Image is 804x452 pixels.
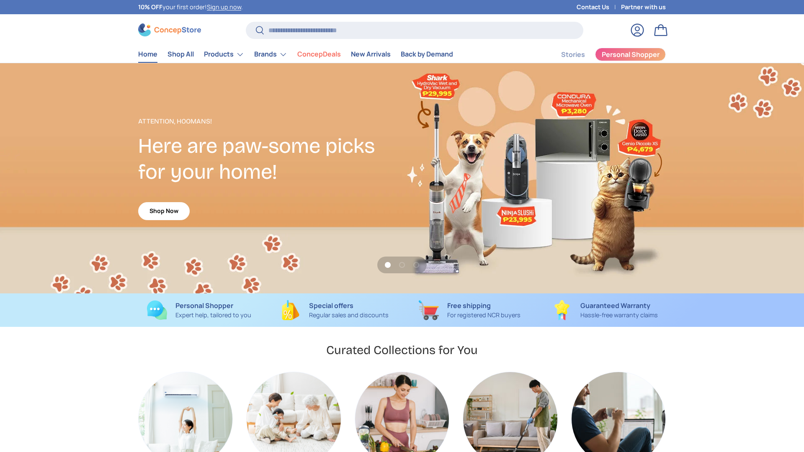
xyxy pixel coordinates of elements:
p: your first order! . [138,3,243,12]
p: Expert help, tailored to you [175,311,251,320]
a: Back by Demand [401,46,453,62]
p: Attention, Hoomans! [138,116,402,126]
a: Shop Now [138,202,190,220]
strong: Guaranteed Warranty [580,301,650,310]
a: New Arrivals [351,46,391,62]
summary: Brands [249,46,292,63]
strong: Free shipping [447,301,491,310]
a: Stories [561,46,585,63]
h2: Here are paw-some picks for your home! [138,133,402,185]
a: Home [138,46,157,62]
p: Regular sales and discounts [309,311,389,320]
a: Free shipping For registered NCR buyers [409,300,531,320]
nav: Secondary [541,46,666,63]
h2: Curated Collections for You [326,342,478,358]
a: Brands [254,46,287,63]
p: For registered NCR buyers [447,311,521,320]
summary: Products [199,46,249,63]
img: ConcepStore [138,23,201,36]
a: Guaranteed Warranty Hassle-free warranty claims [544,300,666,320]
strong: Personal Shopper [175,301,233,310]
a: Personal Shopper Expert help, tailored to you [138,300,260,320]
span: Personal Shopper [602,51,660,58]
a: Products [204,46,244,63]
a: Personal Shopper [595,48,666,61]
a: Partner with us [621,3,666,12]
a: Sign up now [207,3,241,11]
a: ConcepDeals [297,46,341,62]
p: Hassle-free warranty claims [580,311,658,320]
a: Contact Us [577,3,621,12]
a: Special offers Regular sales and discounts [273,300,395,320]
nav: Primary [138,46,453,63]
strong: Special offers [309,301,353,310]
strong: 10% OFF [138,3,162,11]
a: Shop All [167,46,194,62]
